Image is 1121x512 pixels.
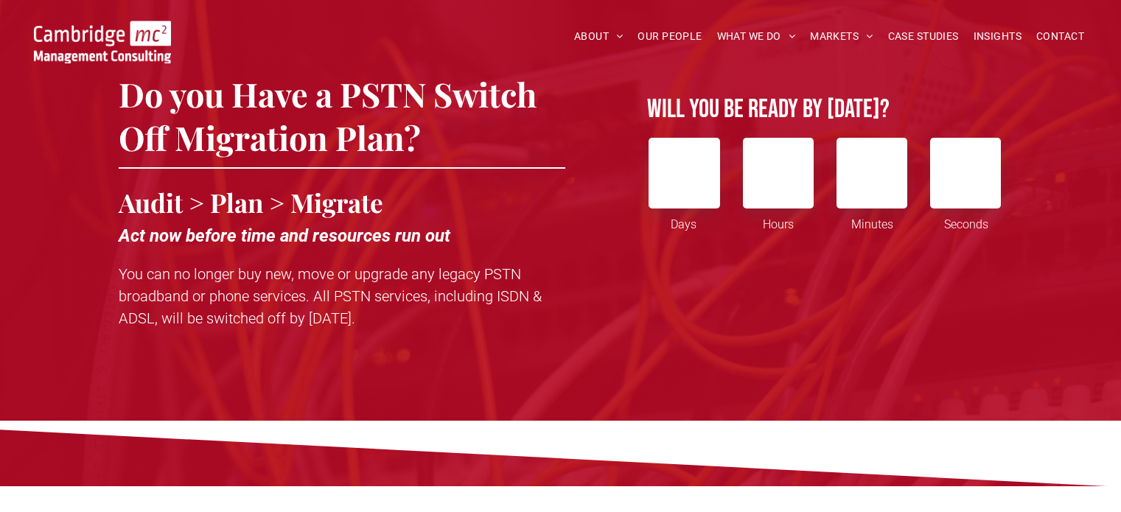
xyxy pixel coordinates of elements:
a: MARKETS [803,25,880,48]
span: Act now before time and resources run out [119,225,450,246]
a: CONTACT [1029,25,1092,48]
a: ABOUT [567,25,631,48]
div: Hours [743,208,813,234]
a: OUR PEOPLE [630,25,709,48]
a: INSIGHTS [966,25,1029,48]
div: Seconds [932,208,1002,234]
a: WHAT WE DO [710,25,803,48]
div: Days [649,208,719,234]
img: Go to Homepage [34,21,171,63]
a: CASE STUDIES [881,25,966,48]
span: You can no longer buy new, move or upgrade any legacy PSTN broadband or phone services. All PSTN ... [119,265,542,327]
div: Minutes [837,208,907,234]
span: Will you be ready by [DATE]? [647,94,890,125]
span: Audit > Plan > Migrate [119,185,383,220]
span: Do you Have a PSTN Switch Off Migration Plan? [119,71,537,160]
